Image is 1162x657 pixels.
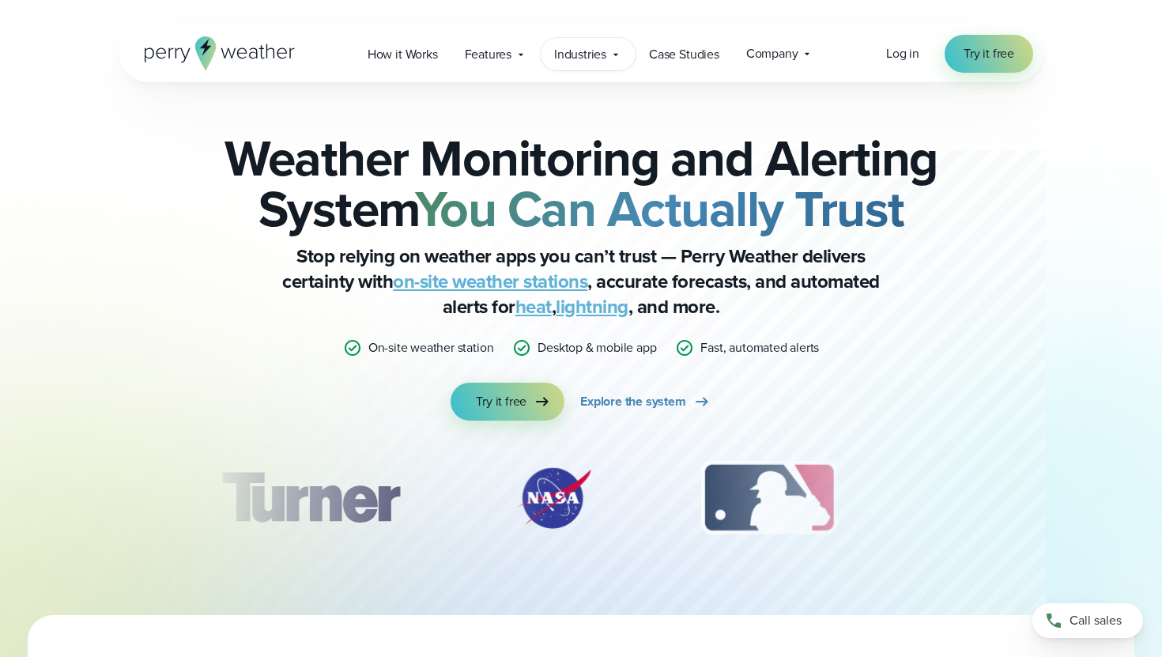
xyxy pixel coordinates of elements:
[554,45,606,64] span: Industries
[198,459,423,538] img: Turner-Construction_1.svg
[465,45,511,64] span: Features
[265,244,897,319] p: Stop relying on weather apps you can’t trust — Perry Weather delivers certainty with , accurate f...
[515,293,552,321] a: heat
[700,338,819,357] p: Fast, automated alerts
[476,392,526,411] span: Try it free
[1070,611,1122,630] span: Call sales
[580,392,686,411] span: Explore the system
[649,45,719,64] span: Case Studies
[393,267,587,296] a: on-site weather stations
[499,459,609,538] div: 2 of 12
[886,44,919,62] span: Log in
[929,459,1055,538] div: 4 of 12
[368,338,494,357] p: On-site weather station
[964,44,1014,63] span: Try it free
[945,35,1033,73] a: Try it free
[580,383,711,421] a: Explore the system
[499,459,609,538] img: NASA.svg
[354,38,451,70] a: How it Works
[198,459,423,538] div: 1 of 12
[198,133,964,234] h2: Weather Monitoring and Alerting System
[198,459,964,546] div: slideshow
[451,383,564,421] a: Try it free
[368,45,438,64] span: How it Works
[685,459,852,538] img: MLB.svg
[929,459,1055,538] img: PGA.svg
[538,338,656,357] p: Desktop & mobile app
[685,459,852,538] div: 3 of 12
[746,44,798,63] span: Company
[636,38,733,70] a: Case Studies
[556,293,628,321] a: lightning
[886,44,919,63] a: Log in
[415,172,904,246] strong: You Can Actually Trust
[1032,603,1143,638] a: Call sales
